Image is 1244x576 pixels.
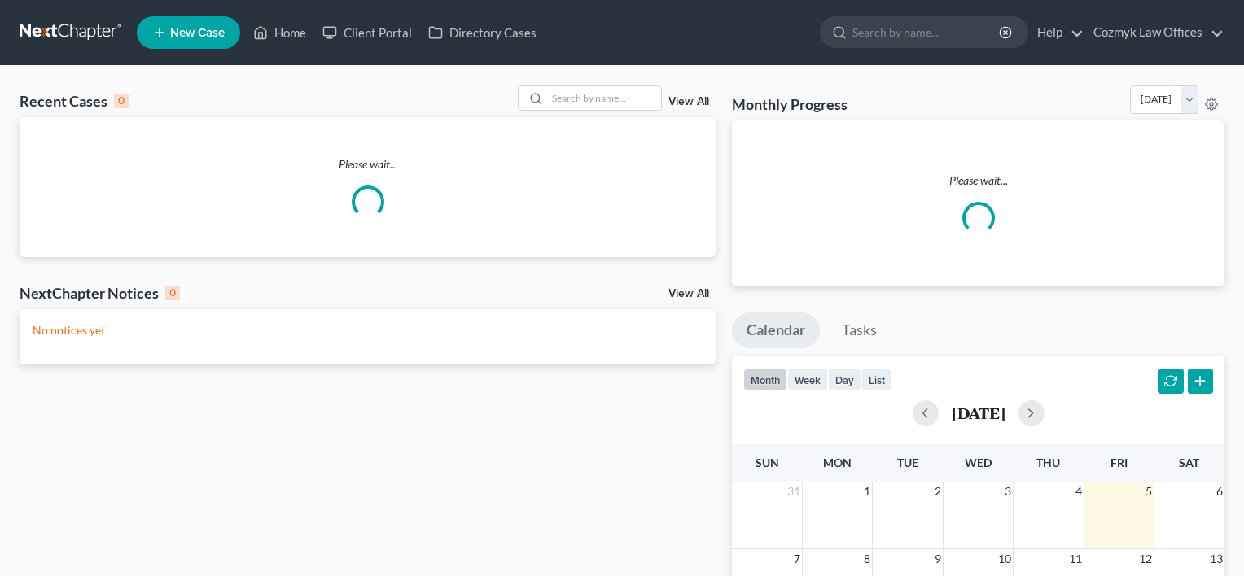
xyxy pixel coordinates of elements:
span: 12 [1137,549,1154,569]
span: Tue [897,456,918,469]
span: 2 [933,482,943,501]
h2: [DATE] [952,404,1005,421]
div: Recent Cases [20,91,129,111]
span: Fri [1110,456,1128,469]
div: 0 [165,286,180,300]
a: Cozmyk Law Offices [1085,18,1224,47]
span: 6 [1215,482,1224,501]
input: Search by name... [852,17,1001,47]
span: 4 [1074,482,1084,501]
a: Directory Cases [420,18,545,47]
span: Sat [1179,456,1199,469]
button: week [787,369,828,391]
h3: Monthly Progress [732,94,848,114]
a: View All [668,96,709,107]
span: New Case [170,27,225,39]
a: Tasks [827,312,891,348]
span: 5 [1144,482,1154,501]
span: Sun [756,456,779,469]
p: Please wait... [745,172,1211,189]
span: 8 [862,549,872,569]
span: 3 [1003,482,1013,501]
span: 7 [792,549,802,569]
span: 13 [1208,549,1224,569]
p: Please wait... [20,156,716,172]
button: month [743,369,787,391]
a: Calendar [732,312,820,348]
span: Mon [823,456,852,469]
span: 1 [862,482,872,501]
span: 9 [933,549,943,569]
span: Wed [965,456,992,469]
a: Home [245,18,314,47]
span: 11 [1067,549,1084,569]
input: Search by name... [547,86,661,110]
div: 0 [114,94,129,108]
a: Client Portal [314,18,420,47]
a: View All [668,288,709,299]
p: No notices yet! [33,322,703,338]
span: 10 [997,549,1013,569]
button: list [861,369,892,391]
a: Help [1029,18,1084,47]
button: day [828,369,861,391]
span: 31 [786,482,802,501]
div: NextChapter Notices [20,283,180,303]
span: Thu [1036,456,1060,469]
